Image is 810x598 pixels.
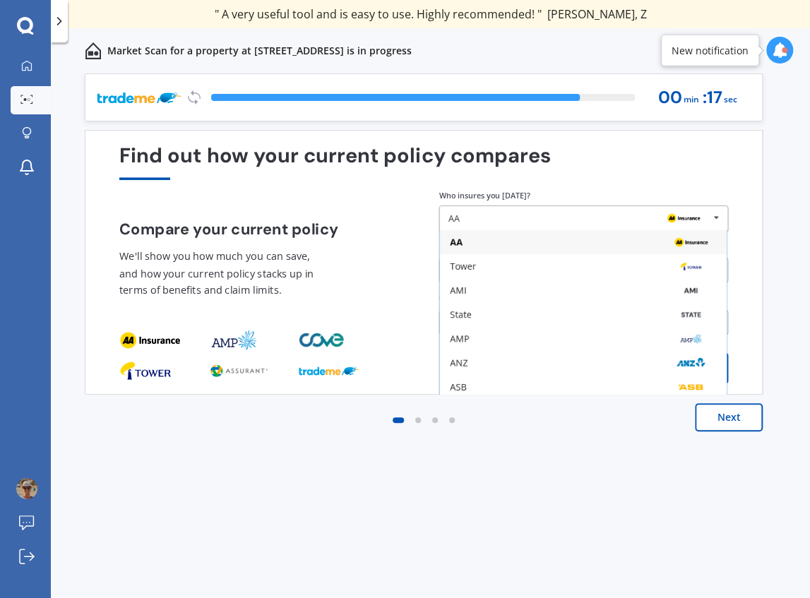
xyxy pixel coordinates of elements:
p: Market Scan for a property at [STREET_ADDRESS] is in progress [107,44,412,58]
div: ASB [450,383,466,392]
img: ANZ.png [670,355,710,371]
img: provider_logo_0 [119,361,172,381]
div: State [450,311,472,320]
div: Find out how your current policy compares [119,144,728,180]
img: AA.webp [670,234,710,250]
p: We'll show you how much you can save, and how your current policy stacks up in terms of benefits ... [119,248,323,299]
img: provider_logo_1 [209,330,258,350]
div: New notification [672,43,749,57]
img: AMP.webp [670,331,710,347]
img: provider_logo_1 [209,361,270,381]
img: ACg8ocL37AASvx15pUTF58w8rszwlJZWr_AhjuyNrGyDGXue5G-ARym9kw=s96-c [16,478,37,499]
div: AMP [450,335,469,344]
button: Next [695,403,763,431]
span: : 17 [703,88,722,107]
span: min [684,90,699,109]
img: provider_logo_2 [299,361,359,381]
img: provider_logo_0 [119,330,180,350]
img: home-and-contents.b802091223b8502ef2dd.svg [85,42,102,59]
div: ANZ [450,359,467,368]
button: Compare my policy [593,353,728,383]
img: provider_logo_2 [299,330,347,350]
img: ASB.png [670,380,710,395]
h4: Compare your current policy [119,220,409,238]
div: AA [448,214,460,223]
span: 00 [658,88,682,107]
img: State-text-1.webp [669,307,712,323]
img: AMI-text-1.webp [670,283,710,299]
div: AA [450,238,463,247]
label: Who insures you [DATE]? [439,190,530,201]
img: Tower.webp [670,259,710,275]
span: sec [724,90,737,109]
img: AA.webp [663,210,703,226]
div: Tower [450,262,476,271]
div: AMI [450,286,466,295]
